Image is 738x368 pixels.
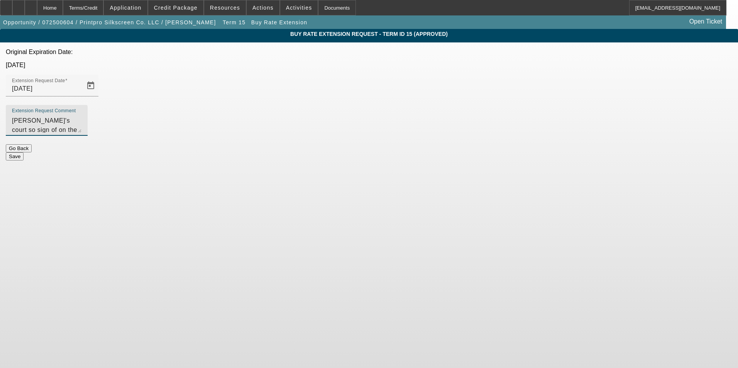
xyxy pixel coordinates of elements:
p: Original Expiration Date: [6,49,732,56]
span: Actions [252,5,274,11]
button: Save [6,152,24,160]
button: Actions [247,0,279,15]
span: Application [110,5,141,11]
span: Opportunity / 072500604 / Printpro Silkscreen Co. LLC / [PERSON_NAME] [3,19,216,25]
span: Resources [210,5,240,11]
button: Buy Rate Extension [249,15,309,29]
span: Term 15 [223,19,245,25]
button: Go Back [6,144,32,152]
button: Activities [280,0,318,15]
button: Application [104,0,147,15]
mat-label: Extension Request Date [12,78,65,83]
button: Open calendar [83,78,98,93]
span: Buy Rate Extension Request - Term ID 15 (Approved) [6,31,732,37]
p: [DATE] [6,62,732,69]
button: Credit Package [148,0,203,15]
span: Buy Rate Extension [251,19,307,25]
button: Term 15 [221,15,247,29]
span: Activities [286,5,312,11]
mat-label: Extension Request Comment [12,108,76,113]
button: Resources [204,0,246,15]
a: Open Ticket [686,15,725,28]
span: Credit Package [154,5,198,11]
